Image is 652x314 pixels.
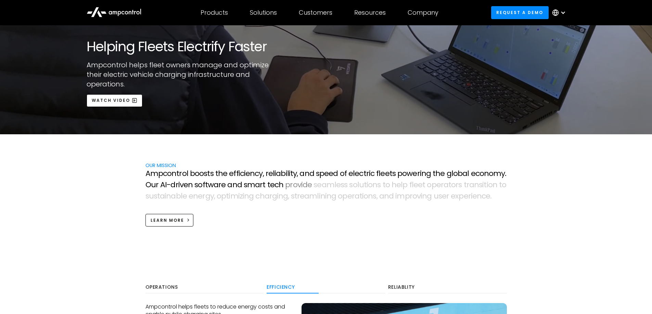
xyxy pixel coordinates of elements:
span: t [499,180,502,189]
span: a [304,192,309,201]
span: e [270,180,274,189]
span: g [427,192,432,201]
span: i [178,180,180,189]
span: z [240,192,243,201]
span: o [427,180,431,189]
span: h [435,169,440,178]
span: v [180,180,183,189]
span: l [353,169,355,178]
span: v [297,180,301,189]
span: o [167,169,171,178]
span: e [348,169,353,178]
span: n [484,169,489,178]
span: g [447,169,451,178]
span: n [250,169,255,178]
span: n [193,192,198,201]
span: f [344,169,347,178]
div: Company [408,9,438,16]
span: l [467,169,469,178]
span: m [309,192,317,201]
span: a [214,180,218,189]
div: Products [201,9,228,16]
span: o [340,169,344,178]
span: d [389,192,394,201]
span: i [395,192,397,201]
span: s [438,192,442,201]
span: o [363,192,368,201]
span: m [327,180,334,189]
span: f [376,169,379,178]
span: g [272,192,277,201]
span: e [307,180,312,189]
span: i [243,192,244,201]
span: e [245,169,250,178]
span: c [255,192,259,201]
div: Operations [145,284,264,290]
span: i [238,192,240,201]
span: o [488,180,493,189]
span: - [167,180,170,189]
span: h [260,192,265,201]
span: l [287,169,289,178]
span: l [273,169,274,178]
span: n [368,192,373,201]
span: g [283,192,288,201]
span: t [359,192,362,201]
span: t [290,169,293,178]
span: l [334,180,336,189]
span: , [297,169,298,178]
span: i [301,180,303,189]
span: n [384,192,389,201]
div: Solutions [250,9,277,16]
span: y [293,169,297,178]
span: O [145,180,151,189]
span: l [187,169,188,178]
div: Efficiency [267,284,385,290]
span: . [490,192,491,201]
span: o [182,169,187,178]
span: e [418,180,422,189]
span: f [409,180,412,189]
span: i [362,192,363,201]
span: r [417,169,420,178]
span: g [426,169,431,178]
span: I [165,180,167,189]
span: r [202,192,205,201]
span: t [226,192,229,201]
span: e [355,169,359,178]
span: h [218,169,223,178]
span: m [230,192,238,201]
div: Customers [299,9,332,16]
span: n [422,192,427,201]
span: e [380,169,385,178]
span: p [397,169,402,178]
span: s [377,180,381,189]
span: t [207,169,210,178]
span: r [441,180,444,189]
span: a [227,180,232,189]
span: o [199,169,204,178]
span: o [412,192,417,201]
span: e [347,192,352,201]
span: a [444,180,448,189]
span: d [237,180,242,189]
span: o [489,169,493,178]
span: s [244,180,247,189]
span: e [396,180,401,189]
span: n [305,169,309,178]
span: s [204,169,207,178]
span: i [319,192,320,201]
span: o [338,192,342,201]
span: d [309,169,314,178]
span: b [281,169,285,178]
span: i [471,192,472,201]
span: t [263,180,265,189]
span: r [218,180,221,189]
span: i [289,169,290,178]
span: s [458,180,462,189]
span: t [267,180,270,189]
span: i [487,180,488,189]
span: l [451,169,453,178]
span: t [422,180,425,189]
span: o [195,169,199,178]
